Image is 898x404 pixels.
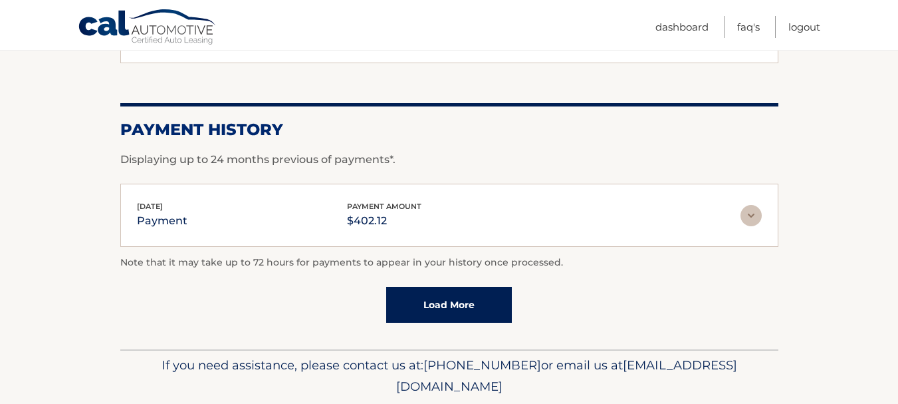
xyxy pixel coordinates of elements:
a: FAQ's [737,16,760,38]
p: Note that it may take up to 72 hours for payments to appear in your history once processed. [120,255,778,271]
p: payment [137,212,187,230]
p: Displaying up to 24 months previous of payments*. [120,152,778,168]
a: Dashboard [655,16,709,38]
p: If you need assistance, please contact us at: or email us at [129,355,770,397]
a: Load More [386,287,512,323]
span: [DATE] [137,202,163,211]
span: payment amount [347,202,421,211]
h2: Payment History [120,120,778,140]
img: accordion-rest.svg [740,205,762,226]
p: $402.12 [347,212,421,230]
span: [PHONE_NUMBER] [423,357,541,373]
a: Cal Automotive [78,9,217,47]
a: Logout [788,16,820,38]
